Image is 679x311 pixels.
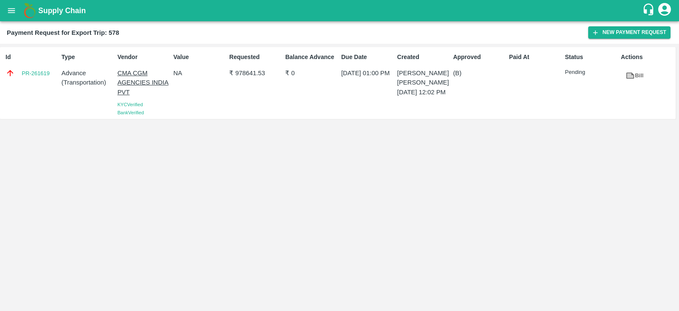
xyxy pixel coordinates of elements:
[341,53,394,62] p: Due Date
[22,69,50,78] a: PR-261619
[565,53,617,62] p: Status
[21,2,38,19] img: logo
[118,102,143,107] span: KYC Verified
[621,68,648,83] a: Bill
[62,68,114,78] p: Advance
[397,68,450,88] p: [PERSON_NAME] [PERSON_NAME]
[588,26,671,39] button: New Payment Request
[118,110,144,115] span: Bank Verified
[509,53,561,62] p: Paid At
[6,53,58,62] p: Id
[118,53,170,62] p: Vendor
[229,68,282,78] p: ₹ 978641.53
[38,5,642,17] a: Supply Chain
[453,53,506,62] p: Approved
[397,88,450,97] p: [DATE] 12:02 PM
[285,68,338,78] p: ₹ 0
[173,68,226,78] p: NA
[62,53,114,62] p: Type
[642,3,657,18] div: customer-support
[118,68,170,97] p: CMA CGM AGENCIES INDIA PVT
[229,53,282,62] p: Requested
[2,1,21,20] button: open drawer
[285,53,338,62] p: Balance Advance
[341,68,394,78] p: [DATE] 01:00 PM
[38,6,86,15] b: Supply Chain
[657,2,672,20] div: account of current user
[453,68,506,78] p: (B)
[173,53,226,62] p: Value
[397,53,450,62] p: Created
[565,68,617,76] p: Pending
[7,29,119,36] b: Payment Request for Export Trip: 578
[62,78,114,87] p: ( Transportation )
[621,53,673,62] p: Actions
